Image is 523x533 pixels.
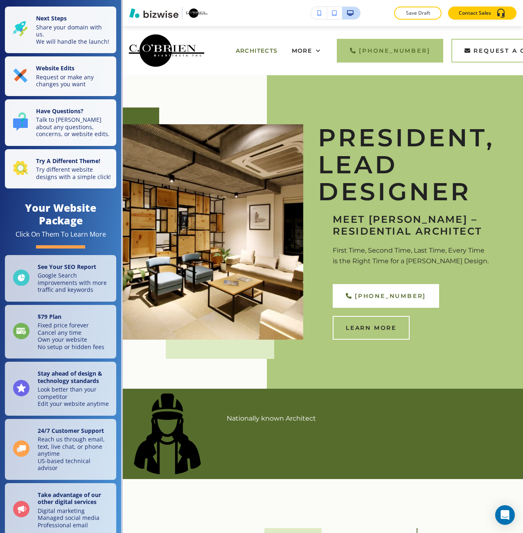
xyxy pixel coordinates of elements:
strong: Take advantage of our other digital services [38,491,101,506]
div: Open Intercom Messenger [495,505,515,525]
p: is the Right Time for a [PERSON_NAME] Design. [333,256,498,266]
a: 24/7 Customer SupportReach us through email, text, live chat, or phone anytimeUS-based technical ... [5,419,116,480]
a: Stay ahead of design & technology standardsLook better than your competitorEdit your website anytime [5,362,116,416]
button: Next StepsShare your domain with us.We will handle the launch! [5,7,116,53]
strong: Have Questions? [36,107,83,115]
button: Have Questions?Talk to [PERSON_NAME] about any questions, concerns, or website edits. [5,99,116,146]
strong: $ 79 Plan [38,313,61,320]
img: Bizwise Logo [129,8,178,18]
strong: 24/7 Customer Support [38,427,104,434]
p: President, Lead Designer [318,124,498,205]
p: Request or make any changes you want [36,74,111,88]
p: Share your domain with us. We will handle the launch! [36,24,111,45]
p: First Time, Second Time, Last Time, Every Time [333,245,498,256]
button: Contact Sales [448,7,516,20]
img: 45d70085c80205fd86eb18909d76019f.webp [123,124,303,340]
h4: Your Website Package [5,202,116,227]
strong: Try A Different Theme! [36,157,100,165]
a: See Your SEO ReportGoogle Search improvements with more traffic and keywords [5,255,116,302]
button: Try A Different Theme!Try different website designs with a simple click! [5,149,116,189]
p: Contact Sales [459,9,491,17]
button: Save Draft [394,7,442,20]
img: icon [123,389,212,479]
p: Talk to [PERSON_NAME] about any questions, concerns, or website edits. [36,116,111,138]
p: Look better than your competitor Edit your website anytime [38,386,111,408]
img: C. O'Brien Architects, Inc [128,33,205,67]
a: [PHONE_NUMBER] [333,284,439,308]
img: Your Logo [186,8,208,18]
p: Try different website designs with a simple click! [36,166,111,180]
p: Reach us through email, text, live chat, or phone anytime US-based technical advisor [38,436,111,472]
strong: Website Edits [36,64,74,72]
a: $79 PlanFixed price foreverCancel any timeOwn your websiteNo setup or hidden fees [5,305,116,359]
button: Learn More [333,316,410,340]
a: [PHONE_NUMBER] [337,39,443,63]
span: ARCHITECTS [236,47,278,54]
p: Nationally known Architect [227,413,499,424]
span: More [292,47,312,54]
p: Google Search improvements with more traffic and keywords [38,272,111,293]
div: More [292,47,320,55]
div: Click On Them To Learn More [16,230,106,239]
p: Fixed price forever Cancel any time Own your website No setup or hidden fees [38,322,104,350]
p: Digital marketing Managed social media Professional email [38,507,111,529]
strong: Stay ahead of design & technology standards [38,370,102,385]
button: Website EditsRequest or make any changes you want [5,56,116,96]
strong: Next Steps [36,14,67,22]
p: Meet [PERSON_NAME] – Residential Architect [333,213,498,237]
p: Save Draft [405,9,431,17]
strong: See Your SEO Report [38,263,96,271]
